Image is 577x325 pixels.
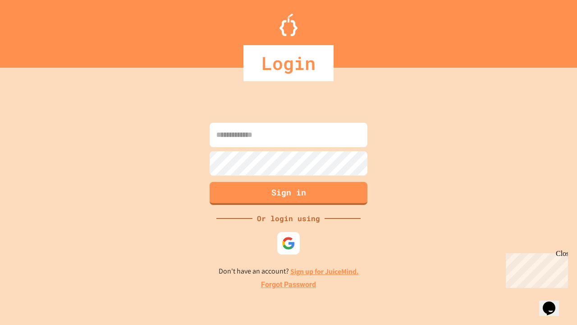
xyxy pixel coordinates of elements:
div: Login [243,45,334,81]
a: Sign up for JuiceMind. [290,267,359,276]
iframe: chat widget [539,289,568,316]
img: Logo.svg [279,14,298,36]
a: Forgot Password [261,279,316,290]
iframe: chat widget [502,250,568,288]
img: google-icon.svg [282,237,295,250]
button: Sign in [210,182,367,205]
p: Don't have an account? [219,266,359,277]
div: Chat with us now!Close [4,4,62,57]
div: Or login using [252,213,325,224]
